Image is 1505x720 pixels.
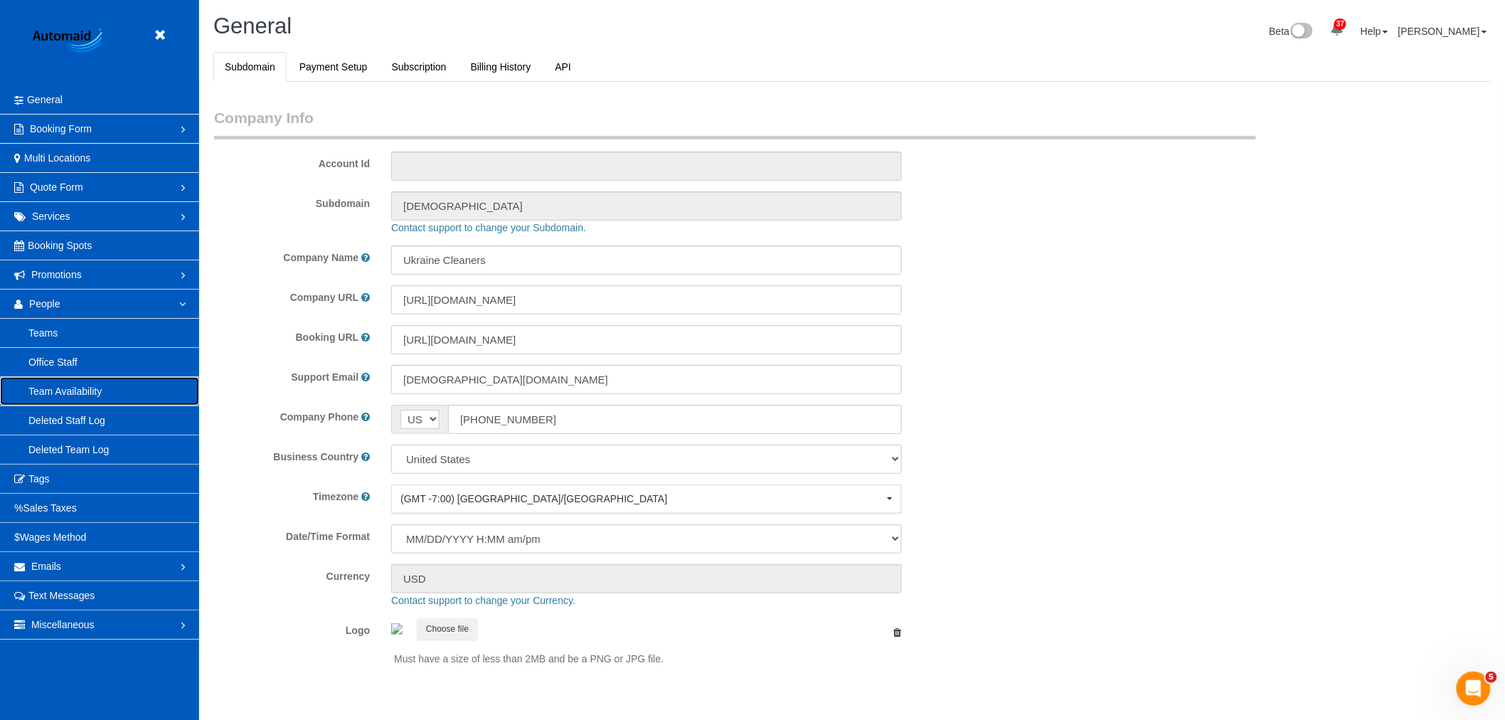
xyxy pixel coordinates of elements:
button: Choose file [417,618,478,640]
span: 5 [1486,672,1497,683]
span: Services [32,211,70,222]
span: Promotions [31,269,82,280]
iframe: Intercom live chat [1457,672,1491,706]
img: 8198af147c7ec167676e918a74526ec6ddc48321.png [391,623,403,635]
img: New interface [1289,23,1313,41]
a: Subdomain [213,52,287,82]
a: Billing History [459,52,543,82]
span: General [213,14,292,38]
label: Subdomain [203,191,381,211]
span: Wages Method [20,531,87,543]
a: Subscription [381,52,458,82]
button: (GMT -7:00) [GEOGRAPHIC_DATA]/[GEOGRAPHIC_DATA] [391,485,902,514]
a: Beta [1270,26,1314,37]
span: Sales Taxes [23,502,76,514]
span: Tags [28,473,50,485]
label: Business Country [273,450,358,464]
input: Phone [448,405,902,434]
label: Timezone [313,489,358,504]
label: Support Email [291,370,358,384]
label: Account Id [203,152,381,171]
span: Text Messages [28,590,95,601]
span: Miscellaneous [31,619,95,630]
ol: Choose Timezone [391,485,902,514]
label: Currency [203,564,381,583]
span: Multi Locations [24,152,90,164]
label: Company URL [290,290,358,305]
span: 37 [1334,18,1346,30]
a: Payment Setup [288,52,379,82]
span: General [27,94,63,105]
label: Company Phone [280,410,358,424]
p: Must have a size of less than 2MB and be a PNG or JPG file. [394,652,902,666]
label: Logo [203,618,381,637]
a: Help [1361,26,1388,37]
span: (GMT -7:00) [GEOGRAPHIC_DATA]/[GEOGRAPHIC_DATA] [400,492,883,506]
span: Emails [31,561,61,572]
div: Contact support to change your Subdomain. [381,221,1444,235]
span: Booking Spots [28,240,92,251]
a: API [543,52,583,82]
div: Contact support to change your Currency. [381,593,1444,608]
label: Booking URL [296,330,359,344]
label: Date/Time Format [203,524,381,544]
legend: Company Info [214,107,1256,139]
a: 37 [1323,14,1351,46]
img: Automaid Logo [25,25,114,57]
span: Booking Form [30,123,92,134]
span: People [29,298,60,309]
label: Company Name [283,250,358,265]
a: [PERSON_NAME] [1398,26,1487,37]
span: Quote Form [30,181,83,193]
